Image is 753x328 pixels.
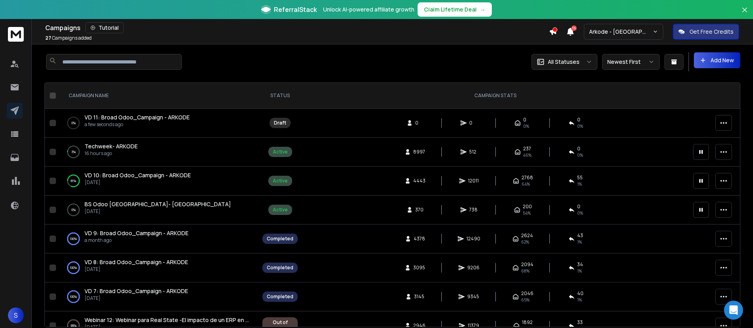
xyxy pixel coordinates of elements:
span: 62 % [521,239,529,245]
span: 0 [577,146,580,152]
span: 1 % [577,297,582,303]
span: 0 [577,203,580,210]
span: 4443 [413,178,426,184]
span: 0 % [577,152,583,158]
span: 237 [523,146,531,152]
th: CAMPAIGN NAME [59,83,258,109]
a: Techweek- ARKODE [85,142,138,150]
button: Add New [694,52,740,68]
span: 512 [469,149,477,155]
span: 9206 [467,265,480,271]
td: 81%VD 10: Broad Odoo_Campaign - ARKODE[DATE] [59,167,258,196]
div: Active [273,149,288,155]
p: 0 % [71,206,76,214]
p: [DATE] [85,295,188,301]
p: [DATE] [85,266,188,272]
button: Claim Lifetime Deal→ [418,2,492,17]
span: 64 % [522,181,530,187]
div: Open Intercom Messenger [724,301,743,320]
span: 40 [577,290,584,297]
th: CAMPAIGN STATS [302,83,688,109]
span: 54 % [523,210,531,216]
p: 100 % [70,235,77,243]
span: 12011 [468,178,479,184]
span: 27 [45,35,51,41]
span: 46 % [523,152,532,158]
span: 200 [523,203,532,210]
span: 0 [415,120,423,126]
p: 100 % [70,293,77,301]
p: Unlock AI-powered affiliate growth [323,6,414,13]
button: S [8,307,24,323]
span: 1 % [577,181,582,187]
div: Completed [267,236,293,242]
span: 55 [577,175,583,181]
p: [DATE] [85,208,231,215]
span: 9345 [467,293,479,300]
td: 0%BS Odoo [GEOGRAPHIC_DATA]- [GEOGRAPHIC_DATA][DATE] [59,196,258,224]
div: Active [273,207,288,213]
p: 0 % [71,119,76,127]
td: 100%VD 8: Broad Odoo_Campaign - ARKODE[DATE] [59,253,258,282]
p: 3 % [71,148,76,156]
p: a month ago [85,237,189,244]
p: 81 % [71,177,76,185]
span: 3095 [413,265,425,271]
a: VD 7: Broad Odoo_Campaign - ARKODE [85,287,188,295]
div: Draft [274,120,286,126]
span: 34 [577,261,583,268]
button: Get Free Credits [673,24,739,40]
span: 2768 [522,175,533,181]
a: BS Odoo [GEOGRAPHIC_DATA]- [GEOGRAPHIC_DATA] [85,200,231,208]
span: 12490 [466,236,480,242]
span: 0% [577,123,583,129]
span: Webinar 12: Webinar para Real State -El impacto de un ERP en la operacion de empresas de real est... [85,316,377,324]
p: Arkode - [GEOGRAPHIC_DATA] [589,28,653,36]
span: 2624 [521,232,533,239]
span: 0 [577,117,580,123]
span: ReferralStack [274,5,317,14]
a: VD 10: Broad Odoo_Campaign - ARKODE [85,171,191,179]
td: 100%VD 9: Broad Odoo_Campaign - ARKODEa month ago [59,224,258,253]
td: 0%VD 11: Broad Odoo_Campaign - ARKODEa few seconds ago [59,109,258,138]
div: Campaigns [45,22,549,33]
p: Get Free Credits [689,28,734,36]
div: Active [273,178,288,184]
span: 0 [469,120,477,126]
span: 1892 [522,319,533,326]
span: 68 % [521,268,530,274]
div: Completed [267,293,293,300]
a: VD 8: Broad Odoo_Campaign - ARKODE [85,258,188,266]
span: 2094 [521,261,533,268]
span: 33 [577,319,583,326]
button: Newest First [602,54,660,70]
span: 2046 [521,290,533,297]
p: 100 % [70,264,77,272]
span: 8997 [413,149,425,155]
p: All Statuses [548,58,580,66]
p: [DATE] [85,179,191,186]
span: 1 % [577,268,582,274]
a: VD 9: Broad Odoo_Campaign - ARKODE [85,229,189,237]
button: Tutorial [85,22,124,33]
span: 0% [523,123,529,129]
div: Completed [267,265,293,271]
span: 0 [523,117,526,123]
span: 738 [469,207,478,213]
span: 3145 [414,293,424,300]
a: Webinar 12: Webinar para Real State -El impacto de un ERP en la operacion de empresas de real est... [85,316,250,324]
td: 3%Techweek- ARKODE16 hours ago [59,138,258,167]
th: STATUS [258,83,302,109]
a: VD 11: Broad Odoo_Campaign - ARKODE [85,113,190,121]
span: 15 [571,25,577,31]
span: 43 [577,232,583,239]
p: Campaigns added [45,35,92,41]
